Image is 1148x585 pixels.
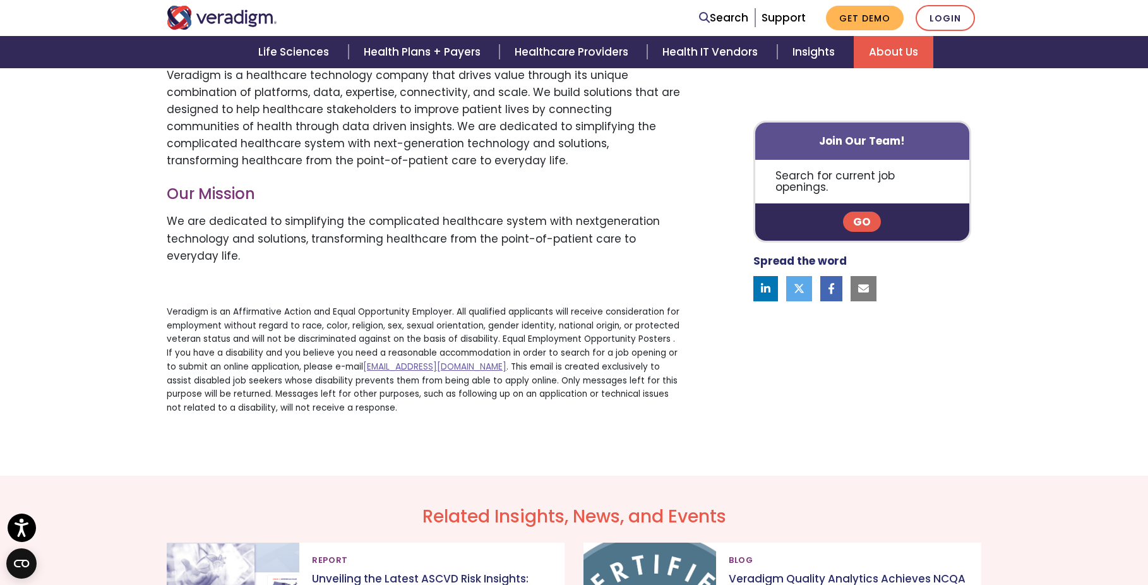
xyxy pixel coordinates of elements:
strong: Spread the word [753,254,847,269]
span: Report [312,550,348,570]
p: We are dedicated to simplifying the complicated healthcare system with nextgeneration technology ... [167,213,683,265]
strong: Join Our Team! [819,133,905,148]
a: Health IT Vendors [647,36,777,68]
a: Support [762,10,806,25]
h3: Our Mission [167,185,683,203]
a: Go [843,212,881,232]
a: Life Sciences [243,36,348,68]
a: About Us [854,36,933,68]
a: Search [699,9,748,27]
a: Health Plans + Payers [349,36,499,68]
span: Blog [729,550,753,570]
a: Insights [777,36,854,68]
button: Open CMP widget [6,548,37,579]
p: Veradigm is an Affirmative Action and Equal Opportunity Employer. All qualified applicants will r... [167,305,683,415]
a: Login [916,5,975,31]
a: Get Demo [826,6,904,30]
p: Veradigm is a healthcare technology company that drives value through its unique combination of p... [167,67,683,170]
h2: Related Insights, News, and Events [167,506,981,528]
p: Search for current job openings. [755,160,969,203]
a: [EMAIL_ADDRESS][DOMAIN_NAME] [363,361,506,373]
a: Healthcare Providers [499,36,647,68]
img: Veradigm logo [167,6,277,30]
